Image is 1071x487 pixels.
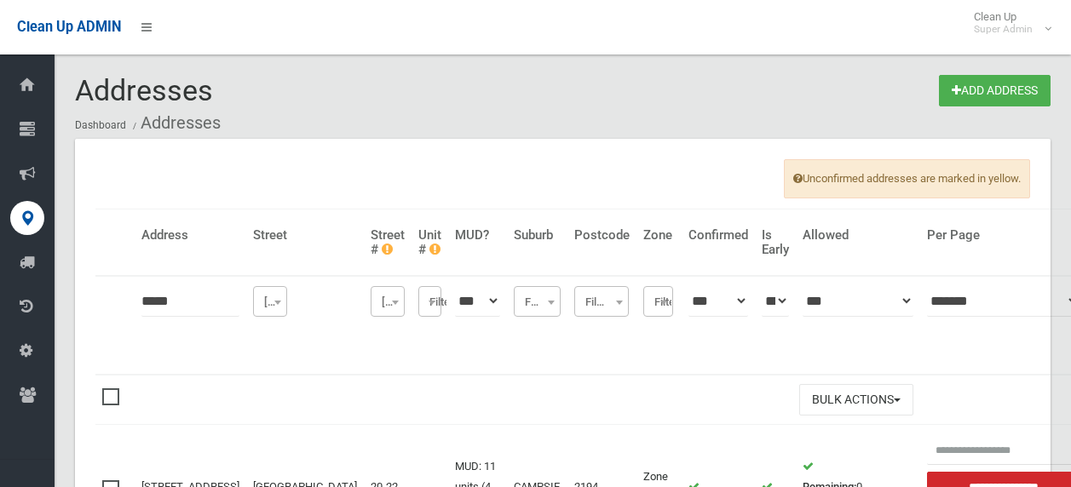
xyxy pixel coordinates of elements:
[784,159,1030,198] span: Unconfirmed addresses are marked in yellow.
[418,228,441,256] h4: Unit #
[75,73,213,107] span: Addresses
[253,228,357,243] h4: Street
[371,286,405,317] span: Filter Street #
[75,119,126,131] a: Dashboard
[762,228,789,256] h4: Is Early
[253,286,287,317] span: Loch Street (CAMPSIE)
[455,228,500,243] h4: MUD?
[17,19,121,35] span: Clean Up ADMIN
[574,228,630,243] h4: Postcode
[518,290,556,314] span: Filter Suburb
[257,290,283,314] span: Loch Street (CAMPSIE)
[371,228,405,256] h4: Street #
[939,75,1051,106] a: Add Address
[974,23,1033,36] small: Super Admin
[648,290,671,314] span: Filter Zone
[643,228,675,243] h4: Zone
[129,107,221,139] li: Addresses
[643,286,673,317] span: Filter Zone
[141,228,239,243] h4: Address
[418,286,441,317] span: Filter Unit #
[688,228,748,243] h4: Confirmed
[965,10,1050,36] span: Clean Up
[514,228,561,243] h4: Suburb
[574,286,629,317] span: Filter Postcode
[579,290,625,314] span: Filter Postcode
[803,228,913,243] h4: Allowed
[375,290,400,314] span: Filter Street #
[514,286,561,317] span: Filter Suburb
[799,384,913,415] button: Bulk Actions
